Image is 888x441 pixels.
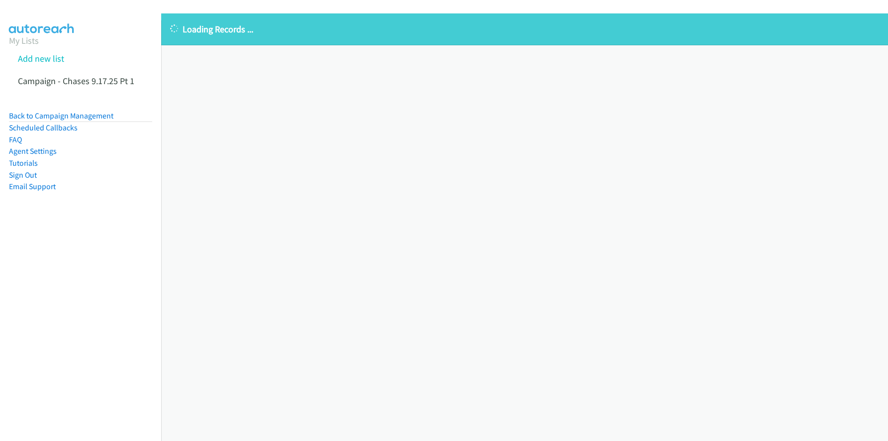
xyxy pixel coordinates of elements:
[9,146,57,156] a: Agent Settings
[18,53,64,64] a: Add new list
[170,22,879,36] p: Loading Records ...
[18,75,134,87] a: Campaign - Chases 9.17.25 Pt 1
[9,182,56,191] a: Email Support
[9,35,39,46] a: My Lists
[9,158,38,168] a: Tutorials
[9,170,37,180] a: Sign Out
[9,135,22,144] a: FAQ
[9,111,113,120] a: Back to Campaign Management
[9,123,78,132] a: Scheduled Callbacks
